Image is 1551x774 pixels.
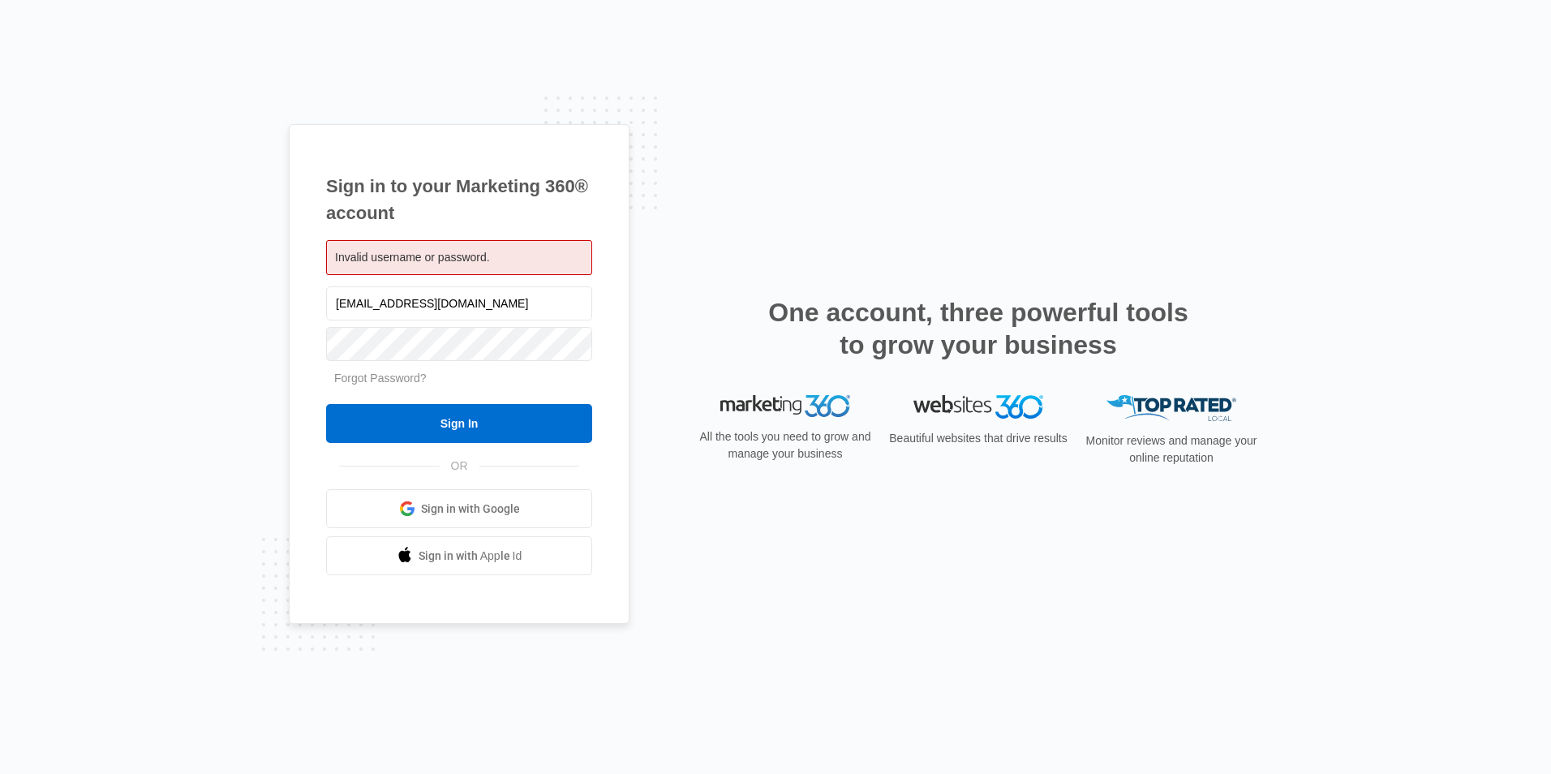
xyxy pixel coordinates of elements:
[440,458,479,475] span: OR
[326,404,592,443] input: Sign In
[763,296,1193,361] h2: One account, three powerful tools to grow your business
[913,395,1043,419] img: Websites 360
[419,548,522,565] span: Sign in with Apple Id
[326,536,592,575] a: Sign in with Apple Id
[326,489,592,528] a: Sign in with Google
[720,395,850,418] img: Marketing 360
[334,372,427,385] a: Forgot Password?
[421,501,520,518] span: Sign in with Google
[335,251,490,264] span: Invalid username or password.
[326,173,592,226] h1: Sign in to your Marketing 360® account
[1081,432,1262,467] p: Monitor reviews and manage your online reputation
[694,428,876,462] p: All the tools you need to grow and manage your business
[326,286,592,320] input: Email
[887,430,1069,447] p: Beautiful websites that drive results
[1106,395,1236,422] img: Top Rated Local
